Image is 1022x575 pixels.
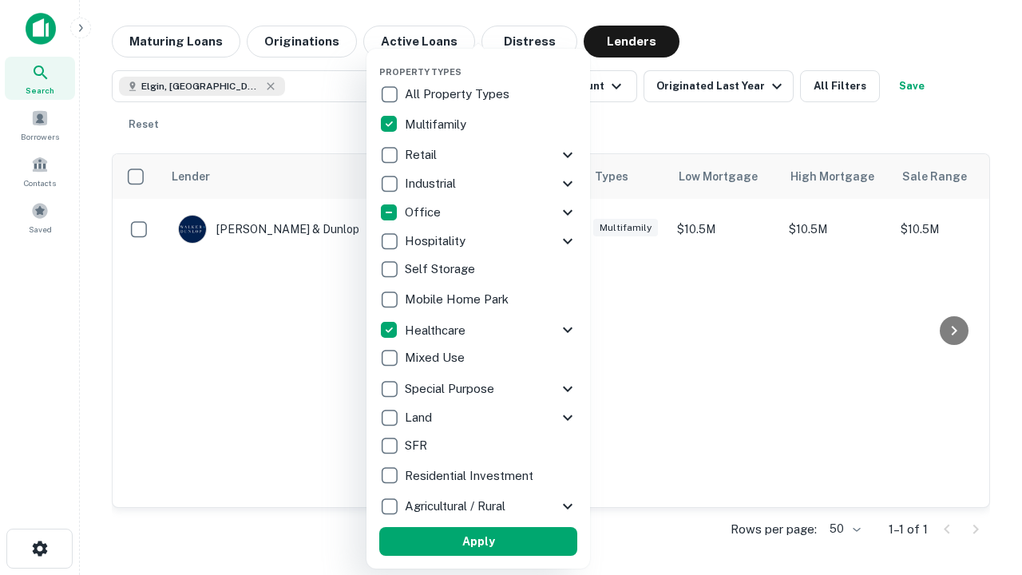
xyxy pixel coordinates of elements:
[379,169,577,198] div: Industrial
[405,260,478,279] p: Self Storage
[379,315,577,344] div: Healthcare
[405,497,509,516] p: Agricultural / Rural
[405,174,459,193] p: Industrial
[942,447,1022,524] iframe: Chat Widget
[405,115,469,134] p: Multifamily
[379,198,577,227] div: Office
[379,527,577,556] button: Apply
[405,290,512,309] p: Mobile Home Park
[405,348,468,367] p: Mixed Use
[405,85,513,104] p: All Property Types
[405,379,497,399] p: Special Purpose
[379,141,577,169] div: Retail
[405,232,469,251] p: Hospitality
[405,145,440,165] p: Retail
[379,403,577,432] div: Land
[405,408,435,427] p: Land
[379,227,577,256] div: Hospitality
[405,436,430,455] p: SFR
[405,203,444,222] p: Office
[379,492,577,521] div: Agricultural / Rural
[405,466,537,486] p: Residential Investment
[405,321,469,340] p: Healthcare
[379,375,577,403] div: Special Purpose
[379,67,461,77] span: Property Types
